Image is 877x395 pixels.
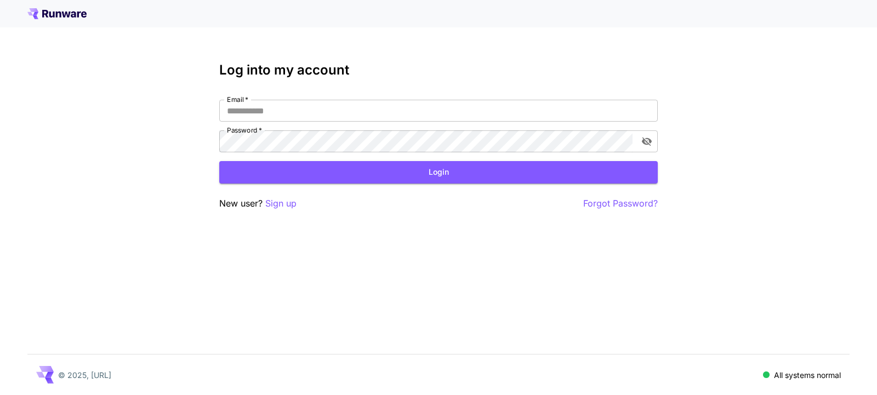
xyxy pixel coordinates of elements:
button: toggle password visibility [637,131,657,151]
p: New user? [219,197,297,210]
button: Sign up [265,197,297,210]
button: Login [219,161,658,184]
label: Email [227,95,248,104]
label: Password [227,125,262,135]
h3: Log into my account [219,62,658,78]
p: © 2025, [URL] [58,369,111,381]
button: Forgot Password? [583,197,658,210]
p: All systems normal [774,369,841,381]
